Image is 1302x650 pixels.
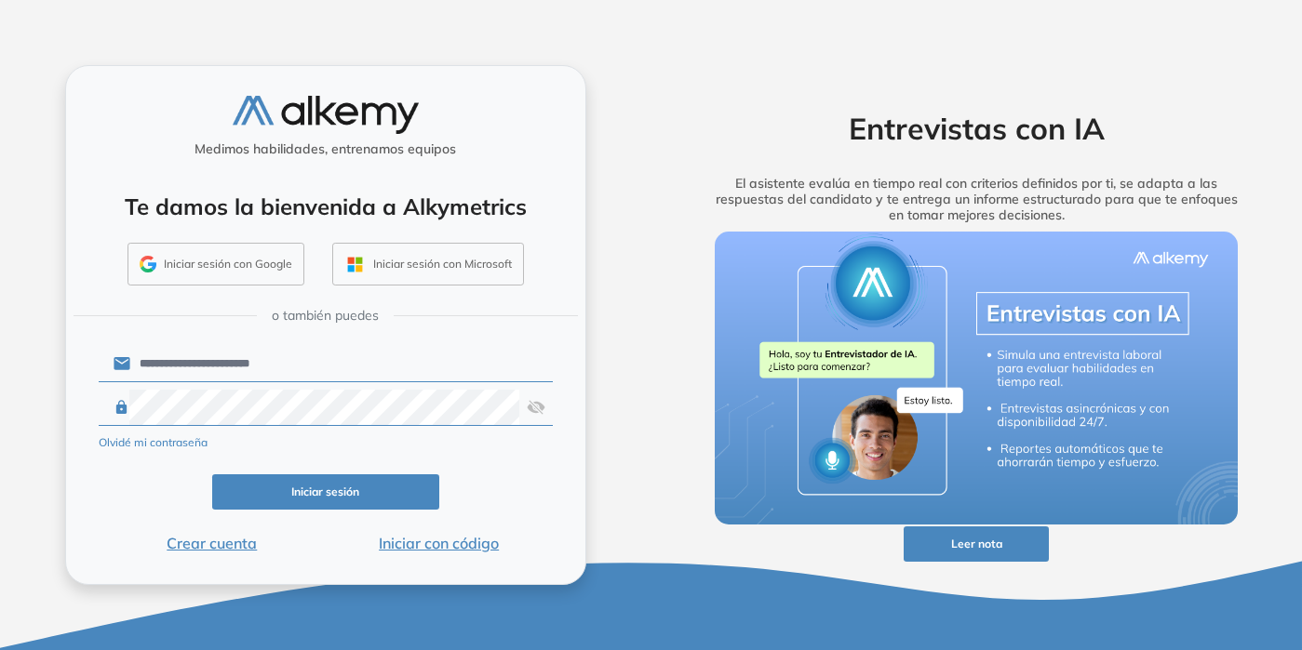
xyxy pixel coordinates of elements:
button: Crear cuenta [99,532,326,554]
button: Olvidé mi contraseña [99,434,208,451]
iframe: Chat Widget [967,434,1302,650]
h4: Te damos la bienvenida a Alkymetrics [90,193,561,220]
img: logo-alkemy [233,96,419,134]
img: asd [527,390,545,425]
button: Iniciar con código [326,532,553,554]
img: OUTLOOK_ICON [344,254,366,275]
h5: El asistente evalúa en tiempo real con criterios definidos por ti, se adapta a las respuestas del... [686,176,1267,222]
button: Iniciar sesión con Microsoft [332,243,524,285]
img: img-more-info [715,232,1238,525]
div: Widget de chat [967,434,1302,650]
button: Iniciar sesión [212,474,439,511]
h5: Medimos habilidades, entrenamos equipos [74,141,578,157]
button: Leer nota [904,526,1049,563]
span: o también puedes [272,306,379,325]
img: GMAIL_ICON [140,256,156,272]
button: Iniciar sesión con Google [128,243,304,285]
h2: Entrevistas con IA [686,111,1267,146]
